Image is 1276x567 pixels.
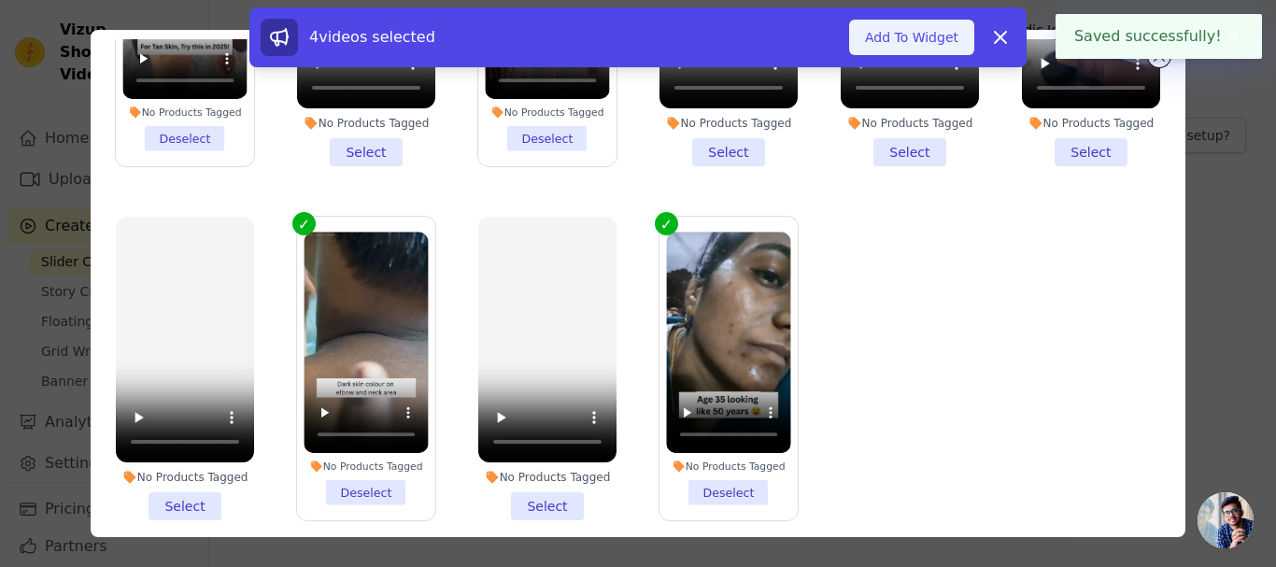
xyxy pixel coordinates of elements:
[841,116,979,131] div: No Products Tagged
[1022,116,1160,131] div: No Products Tagged
[478,470,617,485] div: No Products Tagged
[1222,25,1243,48] button: Close
[659,116,798,131] div: No Products Tagged
[122,106,247,119] div: No Products Tagged
[485,106,609,119] div: No Products Tagged
[666,460,790,473] div: No Products Tagged
[309,28,435,46] span: 4 videos selected
[1198,492,1254,548] a: Open chat
[849,20,974,55] button: Add To Widget
[1056,14,1262,59] div: Saved successfully!
[116,470,254,485] div: No Products Tagged
[297,116,435,131] div: No Products Tagged
[304,460,428,473] div: No Products Tagged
